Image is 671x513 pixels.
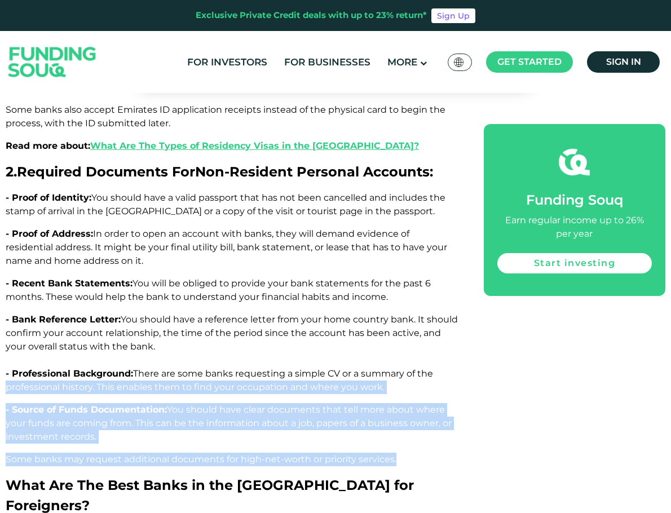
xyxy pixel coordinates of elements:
span: You should have clear documents that tell more about where your funds are coming from. This can b... [6,404,452,442]
span: - Bank Reference Letter: [6,314,121,325]
span: Get started [497,56,562,67]
span: Some banks may request additional documents for high-net-worth or priority services. [6,454,396,465]
span: - Proof of Address: [6,228,93,239]
a: For Businesses [281,53,373,72]
span: 2. [6,163,17,180]
span: There are some banks requesting a simple CV or a summary of the professional history. This enable... [6,368,433,392]
img: SA Flag [454,58,464,67]
div: Exclusive Private Credit deals with up to 23% return* [196,9,427,22]
span: Read more about: [6,140,419,151]
span: You should have a reference letter from your home country bank. It should confirm your account re... [6,314,458,352]
span: In order to open an account with banks, they will demand evidence of residential address. It migh... [6,228,447,266]
a: Sign in [587,51,660,73]
a: Sign Up [431,8,475,23]
a: Start investing [497,253,652,273]
a: For Investors [184,53,270,72]
span: Funding Souq [526,192,623,208]
span: - Proof of Identity: [6,192,91,203]
span: Required Documents For [17,163,195,180]
span: - Recent Bank Statements: [6,278,133,289]
span: You will be obliged to provide your bank statements for the past 6 months. These would help the b... [6,278,431,302]
span: Sign in [606,56,641,67]
span: Non‑Resident Personal Accounts: [195,163,433,180]
span: Some banks also accept Emirates ID application receipts instead of the physical card to begin the... [6,104,445,129]
div: Earn regular income up to 26% per year [497,214,652,241]
span: - Source of Funds Documentation: [6,404,167,415]
img: fsicon [559,147,590,178]
a: What Are The Types of Residency Visas in the [GEOGRAPHIC_DATA]? [90,140,419,151]
span: You should have a valid passport that has not been cancelled and includes the stamp of arrival in... [6,192,445,216]
span: - Professional Background: [6,368,133,379]
span: More [387,56,417,68]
